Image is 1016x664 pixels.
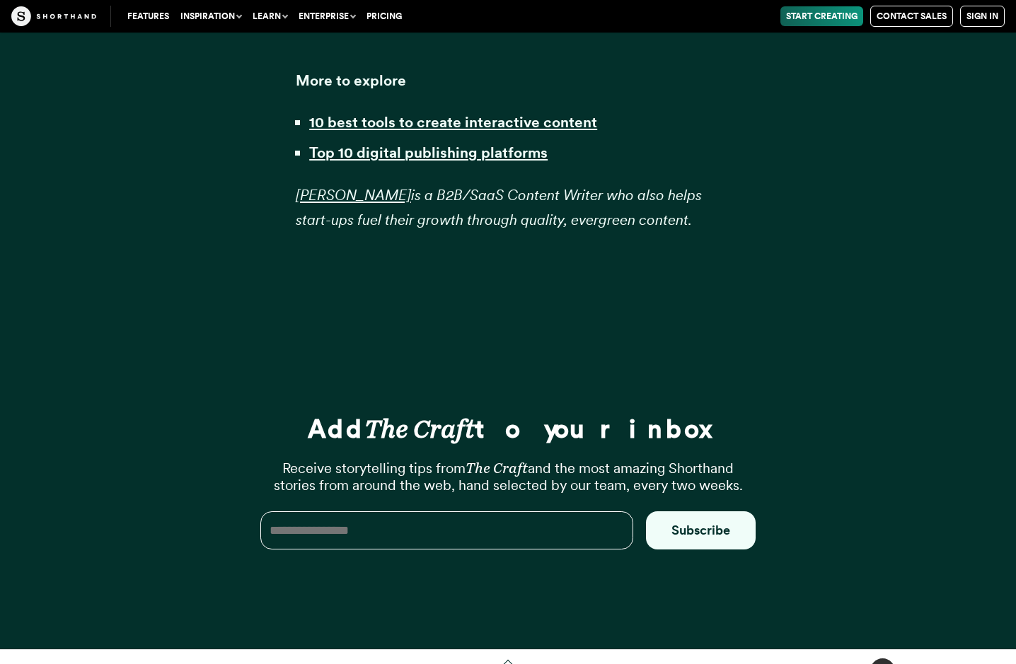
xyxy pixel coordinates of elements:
em: The Craft [466,460,528,477]
button: Subscribe [646,511,756,549]
button: Learn [247,6,293,26]
a: Sign in [960,6,1005,27]
a: Pricing [361,6,408,26]
a: Top 10 digital publishing platforms [309,144,548,161]
a: Features [122,6,175,26]
a: [PERSON_NAME] [296,186,411,204]
button: Enterprise [293,6,361,26]
p: Receive storytelling tips from and the most amazing Shorthand stories from around the web, hand s... [260,460,756,494]
a: 10 best tools to create interactive content [309,113,597,131]
button: Inspiration [175,6,247,26]
h3: Add to your inbox [260,416,756,442]
a: Contact Sales [870,6,953,27]
em: The Craft [364,413,475,444]
em: is a B2B/SaaS Content Writer who also helps start-ups fuel their growth through quality, evergree... [296,186,702,228]
img: The Craft [11,6,96,26]
strong: More to explore [296,71,406,89]
a: Start Creating [780,6,863,26]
